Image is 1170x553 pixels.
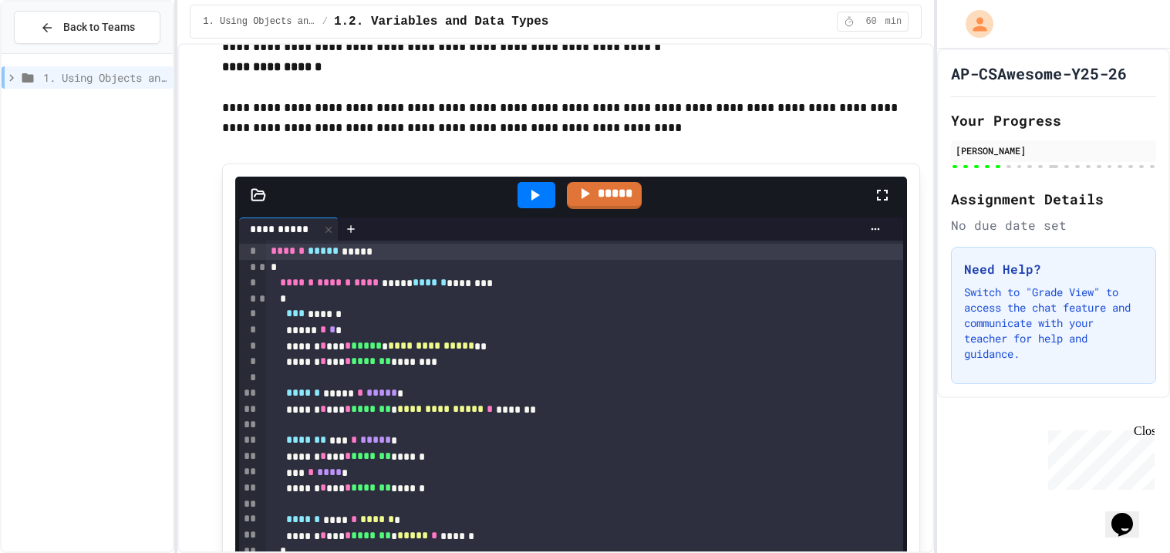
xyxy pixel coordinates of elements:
[956,143,1151,157] div: [PERSON_NAME]
[859,15,884,28] span: 60
[951,110,1156,131] h2: Your Progress
[334,12,548,31] span: 1.2. Variables and Data Types
[951,188,1156,210] h2: Assignment Details
[1105,491,1155,538] iframe: chat widget
[203,15,315,28] span: 1. Using Objects and Methods
[43,69,167,86] span: 1. Using Objects and Methods
[322,15,328,28] span: /
[951,216,1156,234] div: No due date set
[1042,424,1155,490] iframe: chat widget
[63,19,135,35] span: Back to Teams
[14,11,160,44] button: Back to Teams
[951,62,1127,84] h1: AP-CSAwesome-Y25-26
[964,285,1143,362] p: Switch to "Grade View" to access the chat feature and communicate with your teacher for help and ...
[949,6,997,42] div: My Account
[964,260,1143,278] h3: Need Help?
[6,6,106,98] div: Chat with us now!Close
[885,15,902,28] span: min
